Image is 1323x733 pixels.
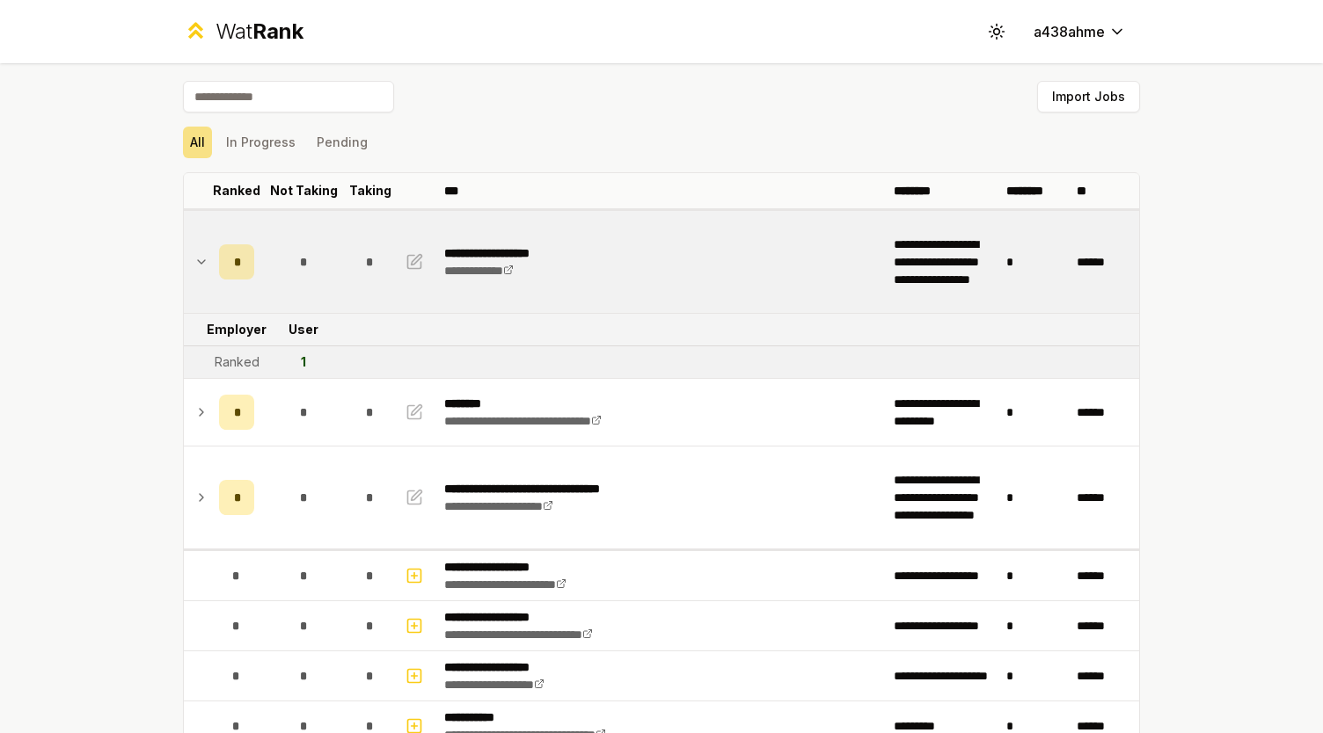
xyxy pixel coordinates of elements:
p: Ranked [213,182,260,200]
p: Taking [349,182,391,200]
div: Wat [216,18,303,46]
td: Employer [212,314,261,345]
p: Not Taking [270,182,338,200]
button: Pending [310,127,375,158]
button: In Progress [219,127,303,158]
button: Import Jobs [1037,81,1140,112]
a: WatRank [183,18,303,46]
span: Rank [252,18,303,44]
span: a438ahme [1034,21,1105,42]
button: a438ahme [1020,16,1140,47]
div: 1 [301,353,306,371]
td: User [261,314,346,345]
div: Ranked [215,353,259,371]
button: All [183,127,212,158]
